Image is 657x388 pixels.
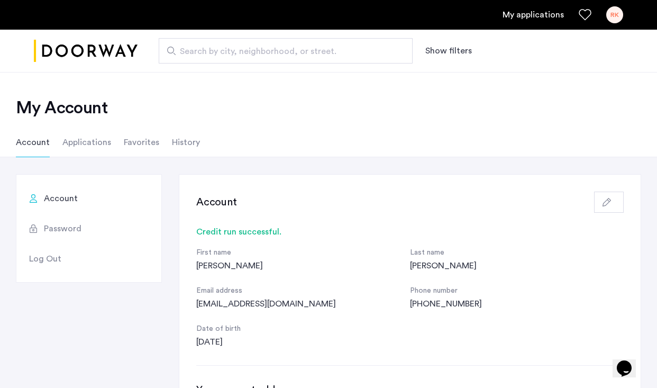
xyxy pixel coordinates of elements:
div: [DATE] [196,336,410,348]
h2: My Account [16,97,641,119]
input: Apartment Search [159,38,413,64]
button: Show or hide filters [425,44,472,57]
div: [EMAIL_ADDRESS][DOMAIN_NAME] [196,297,410,310]
div: Date of birth [196,323,410,336]
a: Favorites [579,8,591,21]
div: Email address [196,285,410,297]
span: Search by city, neighborhood, or street. [180,45,383,58]
h3: Account [196,195,237,210]
li: Applications [62,128,111,157]
li: Favorites [124,128,159,157]
div: [PHONE_NUMBER] [410,297,624,310]
a: Cazamio logo [34,31,138,71]
div: RK [606,6,623,23]
div: [PERSON_NAME] [196,259,410,272]
img: logo [34,31,138,71]
div: [PERSON_NAME] [410,259,624,272]
div: Last name [410,247,624,259]
a: My application [503,8,564,21]
iframe: chat widget [613,346,646,377]
span: Account [44,192,78,205]
li: History [172,128,200,157]
div: Phone number [410,285,624,297]
span: Log Out [29,252,61,265]
div: First name [196,247,410,259]
div: Credit run successful. [196,225,624,238]
button: button [594,192,624,213]
li: Account [16,128,50,157]
span: Password [44,222,81,235]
